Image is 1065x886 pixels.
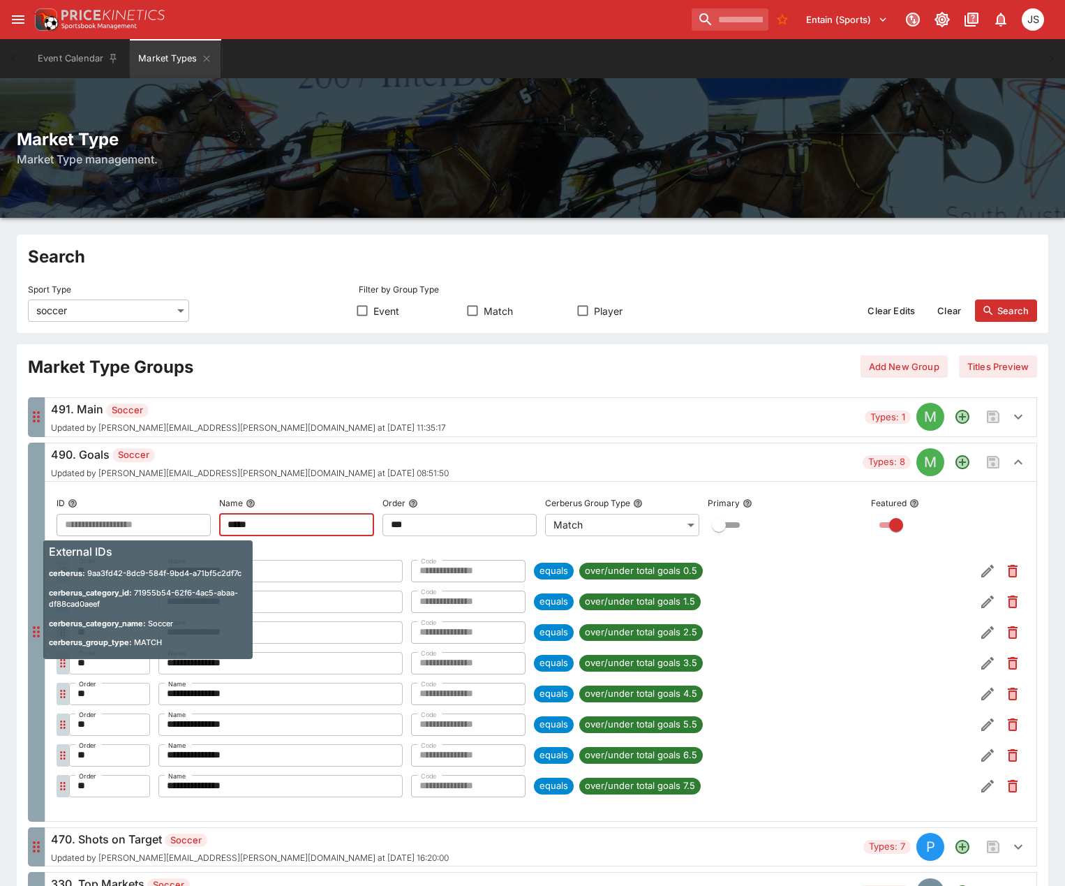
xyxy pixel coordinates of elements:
[1000,589,1025,614] button: Remove Market Code from the group
[421,554,437,570] label: Code
[798,8,896,31] button: Select Tenant
[988,7,1013,32] button: Notifications
[17,151,1048,168] h6: Market Type management.
[534,687,574,701] span: equals
[79,769,96,785] label: Order
[871,497,907,509] p: Featured
[579,687,703,701] span: over/under total goals 4.5
[421,738,437,754] label: Code
[708,497,740,509] p: Primary
[1000,620,1025,645] button: Remove Market Code from the group
[1022,8,1044,31] div: John Seaton
[49,543,247,560] h6: External IDs
[863,455,911,469] span: Types: 8
[17,128,1048,150] h2: Market Type
[484,304,513,318] span: Match
[950,450,975,475] button: Add a new Market type to the group
[534,595,574,609] span: equals
[981,404,1006,429] span: Save changes to the Market Type group
[49,619,146,628] b: cerberus_category_name :
[79,738,96,754] label: Order
[421,769,437,785] label: Code
[534,718,574,732] span: equals
[49,568,85,578] b: cerberus :
[859,300,923,322] button: Clear Edits
[916,448,944,476] div: MATCH
[112,448,155,462] span: Soccer
[771,8,794,31] button: No Bookmarks
[981,834,1006,859] span: Save changes to the Market Type group
[534,748,574,762] span: equals
[49,618,247,630] p: Soccer
[534,626,574,640] span: equals
[79,646,96,662] label: Order
[1018,4,1048,35] button: John Seaton
[421,707,437,723] label: Code
[421,615,437,631] label: Code
[382,497,405,509] p: Order
[49,637,247,649] p: MATCH
[929,300,969,322] button: Clear
[421,646,437,662] label: Code
[219,497,243,509] p: Name
[579,595,701,609] span: over/under total goals 1.5
[1000,712,1025,737] button: Remove Market Code from the group
[31,6,59,34] img: PriceKinetics Logo
[579,564,703,578] span: over/under total goals 0.5
[49,568,247,579] p: 9aa3fd42-8dc9-584f-9bd4-a71bf5c2df7c
[421,584,437,600] label: Code
[6,7,31,32] button: open drawer
[49,588,132,598] b: cerberus_category_id :
[408,499,418,508] button: Order
[916,403,944,431] div: MATCH
[900,7,925,32] button: Connected to PK
[168,769,186,785] label: Name
[79,677,96,693] label: Order
[579,779,701,793] span: over/under total goals 7.5
[692,8,768,31] input: search
[373,304,399,318] span: Event
[51,853,449,863] span: Updated by [PERSON_NAME][EMAIL_ADDRESS][PERSON_NAME][DOMAIN_NAME] at [DATE] 16:20:00
[79,707,96,723] label: Order
[51,831,449,848] h6: 470. Shots on Target
[168,707,186,723] label: Name
[579,718,703,732] span: over/under total goals 5.5
[49,637,132,647] b: cerberus_group_type :
[743,499,752,508] button: Primary
[68,499,77,508] button: ID
[579,626,703,640] span: over/under total goals 2.5
[29,39,127,78] button: Event Calendar
[534,656,574,670] span: equals
[950,404,975,429] button: Add a new Market type to the group
[1000,559,1025,584] button: Remove Market Code from the group
[168,646,186,662] label: Name
[909,499,919,508] button: Featured
[579,748,703,762] span: over/under total goals 6.5
[863,840,911,854] span: Types: 7
[246,499,255,508] button: Name
[545,514,699,536] div: Match
[950,834,975,859] button: Add a new Market type to the group
[28,356,193,378] h2: Market Type Groups
[981,450,1006,475] span: Save changes to the Market Type group
[959,7,984,32] button: Documentation
[57,497,65,509] p: ID
[49,587,247,610] p: 71955b54-62f6-4ac5-abaa-df88cad0aeef
[421,677,437,693] label: Code
[861,355,948,378] button: Add New Group
[1000,651,1025,676] button: Remove Market Code from the group
[51,401,446,418] h6: 491. Main
[61,23,137,29] img: Sportsbook Management
[534,564,574,578] span: equals
[28,283,71,295] p: Sport Type
[1000,774,1025,799] button: Remove Market Code from the group
[579,656,703,670] span: over/under total goals 3.5
[51,446,449,463] h6: 490. Goals
[61,10,165,20] img: PriceKinetics
[1000,681,1025,707] button: Remove Market Code from the group
[594,304,623,318] span: Player
[633,499,643,508] button: Cerberus Group Type
[916,833,944,861] div: PLAYER
[165,834,207,848] span: Soccer
[28,246,1037,267] h2: Search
